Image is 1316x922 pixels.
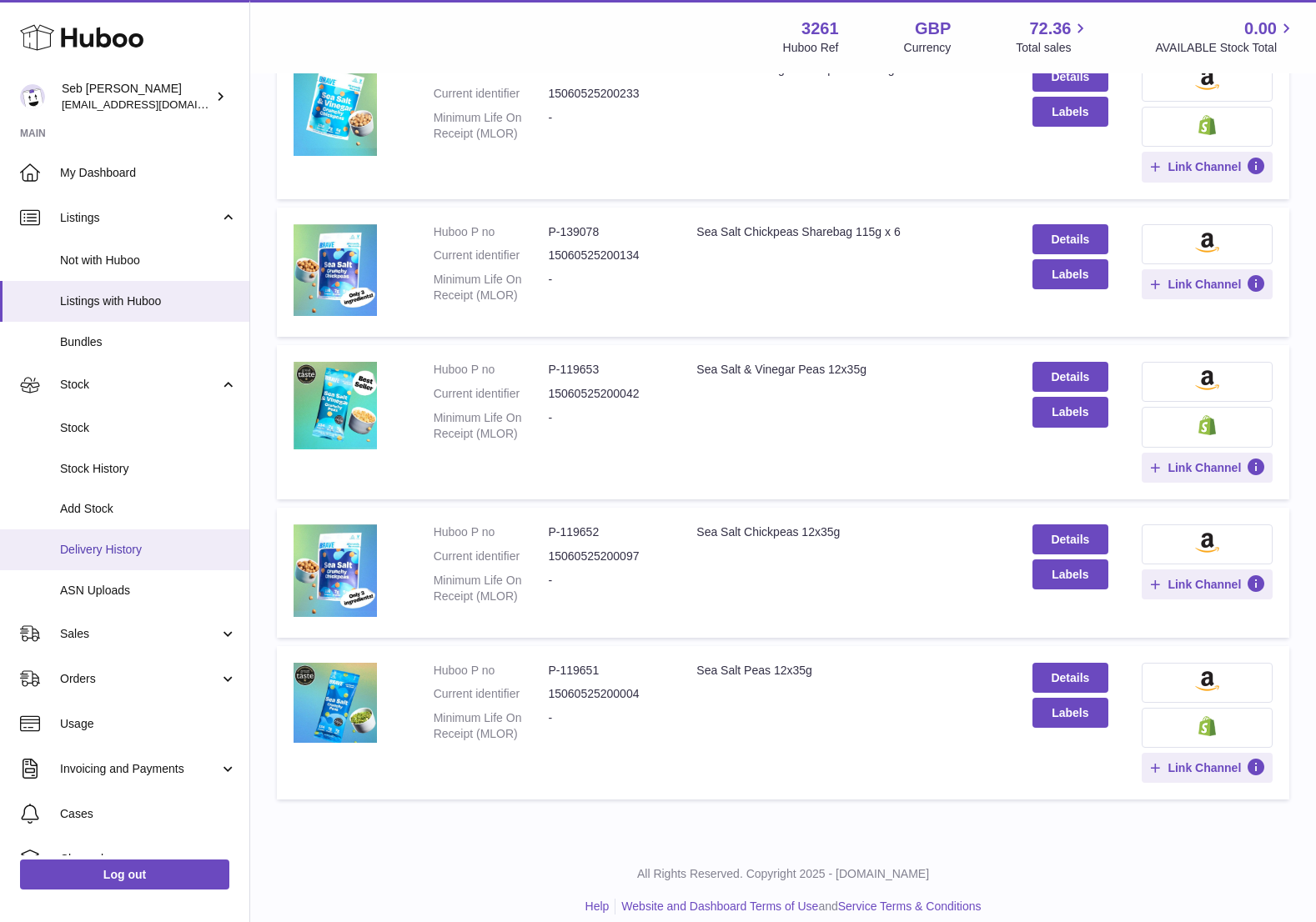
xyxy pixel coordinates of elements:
dt: Huboo P no [434,663,549,679]
span: Link Channel [1168,159,1241,174]
button: Labels [1032,397,1108,427]
dt: Current identifier [434,386,549,402]
button: Link Channel [1142,753,1273,783]
span: Bundles [60,334,237,350]
span: Listings [60,210,219,226]
a: Log out [20,859,229,889]
a: Details [1032,663,1108,693]
span: Usage [60,716,237,732]
dd: 15060525200097 [548,549,663,564]
span: Delivery History [60,542,237,558]
img: amazon-small.png [1195,233,1219,253]
a: Details [1032,362,1108,392]
img: shopify-small.png [1198,716,1216,736]
span: Listings with Huboo [60,293,237,309]
span: Stock [60,420,237,436]
span: Cases [60,806,237,822]
span: Channels [60,851,237,867]
span: 72.36 [1029,18,1071,40]
dt: Huboo P no [434,224,549,240]
img: ecom@bravefoods.co.uk [20,84,45,109]
dt: Minimum Life On Receipt (MLOR) [434,710,549,742]
button: Link Channel [1142,453,1273,483]
button: Labels [1032,259,1108,289]
a: Details [1032,524,1108,554]
dt: Minimum Life On Receipt (MLOR) [434,410,549,442]
img: Sea Salt Chickpeas Sharebag 115g x 6 [294,224,377,317]
dd: 15060525200004 [548,686,663,702]
dt: Huboo P no [434,524,549,540]
button: Link Channel [1142,152,1273,182]
span: Orders [60,671,219,687]
span: My Dashboard [60,165,237,181]
img: Sea Salt & Vinegar Chickpeas 12x35g [294,62,377,156]
dt: Huboo P no [434,362,549,378]
dt: Current identifier [434,248,549,263]
div: Sea Salt Chickpeas Sharebag 115g x 6 [696,224,999,240]
img: amazon-small.png [1195,370,1219,390]
button: Link Channel [1142,269,1273,299]
div: Huboo Ref [783,40,839,56]
div: Seb [PERSON_NAME] [62,81,212,113]
dd: - [548,110,663,142]
dd: - [548,272,663,303]
dd: P-119651 [548,663,663,679]
span: Sales [60,626,219,642]
span: Link Channel [1168,460,1241,475]
img: shopify-small.png [1198,415,1216,435]
p: All Rights Reserved. Copyright 2025 - [DOMAIN_NAME] [264,866,1303,882]
dd: P-119653 [548,362,663,378]
span: Link Channel [1168,277,1241,292]
img: Sea Salt Peas 12x35g [294,663,377,744]
dd: P-119652 [548,524,663,540]
span: Stock History [60,461,237,477]
span: Not with Huboo [60,253,237,268]
a: 0.00 AVAILABLE Stock Total [1155,18,1296,56]
a: Service Terms & Conditions [838,899,982,913]
a: Website and Dashboard Terms of Use [621,899,818,913]
img: Sea Salt & Vinegar Peas 12x35g [294,362,377,448]
button: Labels [1032,698,1108,728]
dd: 15060525200233 [548,86,663,102]
dd: - [548,710,663,742]
button: Link Channel [1142,569,1273,599]
span: Stock [60,377,219,393]
strong: 3261 [801,18,839,40]
img: amazon-small.png [1195,671,1219,691]
div: Sea Salt & Vinegar Peas 12x35g [696,362,999,378]
div: Sea Salt Peas 12x35g [696,663,999,679]
span: AVAILABLE Stock Total [1155,40,1296,56]
dt: Minimum Life On Receipt (MLOR) [434,573,549,604]
span: ASN Uploads [60,583,237,599]
dd: P-139078 [548,224,663,240]
span: Link Channel [1168,577,1241,592]
li: and [615,899,981,914]
a: Help [585,899,610,913]
a: 72.36 Total sales [1016,18,1090,56]
img: Sea Salt Chickpeas 12x35g [294,524,377,617]
span: Total sales [1016,40,1090,56]
span: Invoicing and Payments [60,761,219,777]
button: Labels [1032,97,1108,127]
span: [EMAIL_ADDRESS][DOMAIN_NAME] [62,98,245,111]
dd: - [548,410,663,442]
a: Details [1032,224,1108,254]
dt: Current identifier [434,549,549,564]
dd: 15060525200042 [548,386,663,402]
strong: GBP [915,18,951,40]
span: Add Stock [60,501,237,517]
span: 0.00 [1244,18,1277,40]
img: amazon-small.png [1195,70,1219,90]
button: Labels [1032,559,1108,589]
dt: Minimum Life On Receipt (MLOR) [434,110,549,142]
dt: Current identifier [434,686,549,702]
div: Sea Salt Chickpeas 12x35g [696,524,999,540]
img: shopify-small.png [1198,115,1216,135]
span: Link Channel [1168,760,1241,775]
img: amazon-small.png [1195,533,1219,553]
dt: Current identifier [434,86,549,102]
div: Currency [904,40,952,56]
a: Details [1032,62,1108,92]
dd: 15060525200134 [548,248,663,263]
dt: Minimum Life On Receipt (MLOR) [434,272,549,303]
